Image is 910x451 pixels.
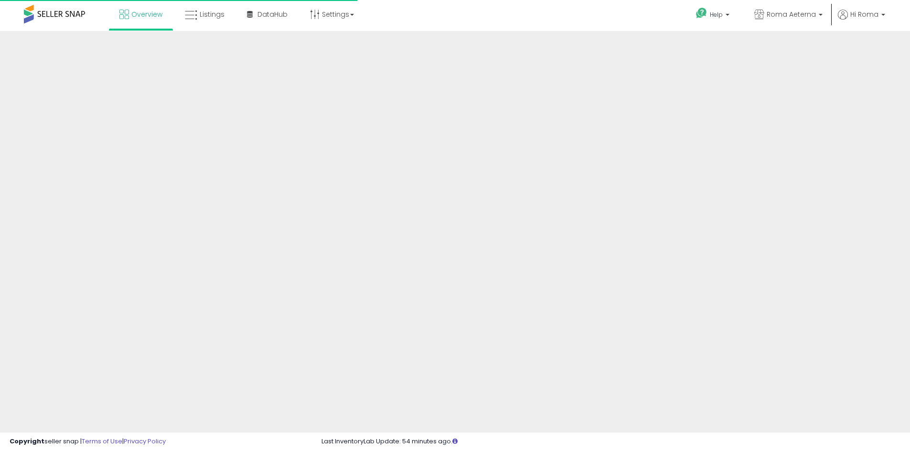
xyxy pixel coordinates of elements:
span: Hi Roma [850,10,878,19]
span: DataHub [257,10,288,19]
span: Overview [131,10,162,19]
span: Help [710,10,723,19]
span: Listings [200,10,225,19]
span: Roma Aeterna [767,10,816,19]
a: Hi Roma [838,10,885,29]
i: Get Help [696,7,707,19]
